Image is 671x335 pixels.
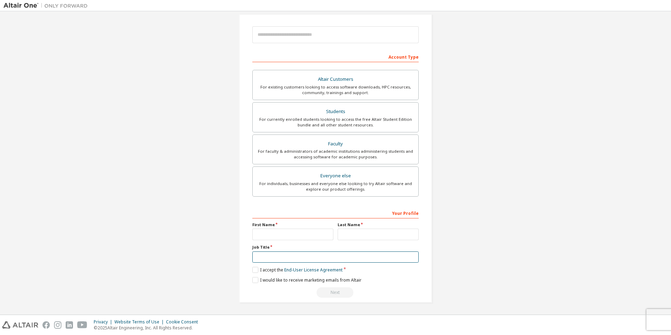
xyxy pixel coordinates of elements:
div: Read and acccept EULA to continue [252,287,419,298]
div: Students [257,107,414,117]
div: Your Profile [252,207,419,218]
img: youtube.svg [77,321,87,329]
a: End-User License Agreement [284,267,343,273]
img: instagram.svg [54,321,61,329]
div: Website Terms of Use [114,319,166,325]
div: Altair Customers [257,74,414,84]
label: Last Name [338,222,419,228]
img: facebook.svg [42,321,50,329]
img: altair_logo.svg [2,321,38,329]
label: Job Title [252,244,419,250]
div: For currently enrolled students looking to access the free Altair Student Edition bundle and all ... [257,117,414,128]
label: I would like to receive marketing emails from Altair [252,277,361,283]
div: Privacy [94,319,114,325]
div: For individuals, businesses and everyone else looking to try Altair software and explore our prod... [257,181,414,192]
div: Everyone else [257,171,414,181]
div: Account Type [252,51,419,62]
div: For faculty & administrators of academic institutions administering students and accessing softwa... [257,149,414,160]
div: Cookie Consent [166,319,202,325]
label: I accept the [252,267,343,273]
img: linkedin.svg [66,321,73,329]
div: Faculty [257,139,414,149]
div: For existing customers looking to access software downloads, HPC resources, community, trainings ... [257,84,414,96]
img: Altair One [4,2,91,9]
label: First Name [252,222,333,228]
p: © 2025 Altair Engineering, Inc. All Rights Reserved. [94,325,202,331]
